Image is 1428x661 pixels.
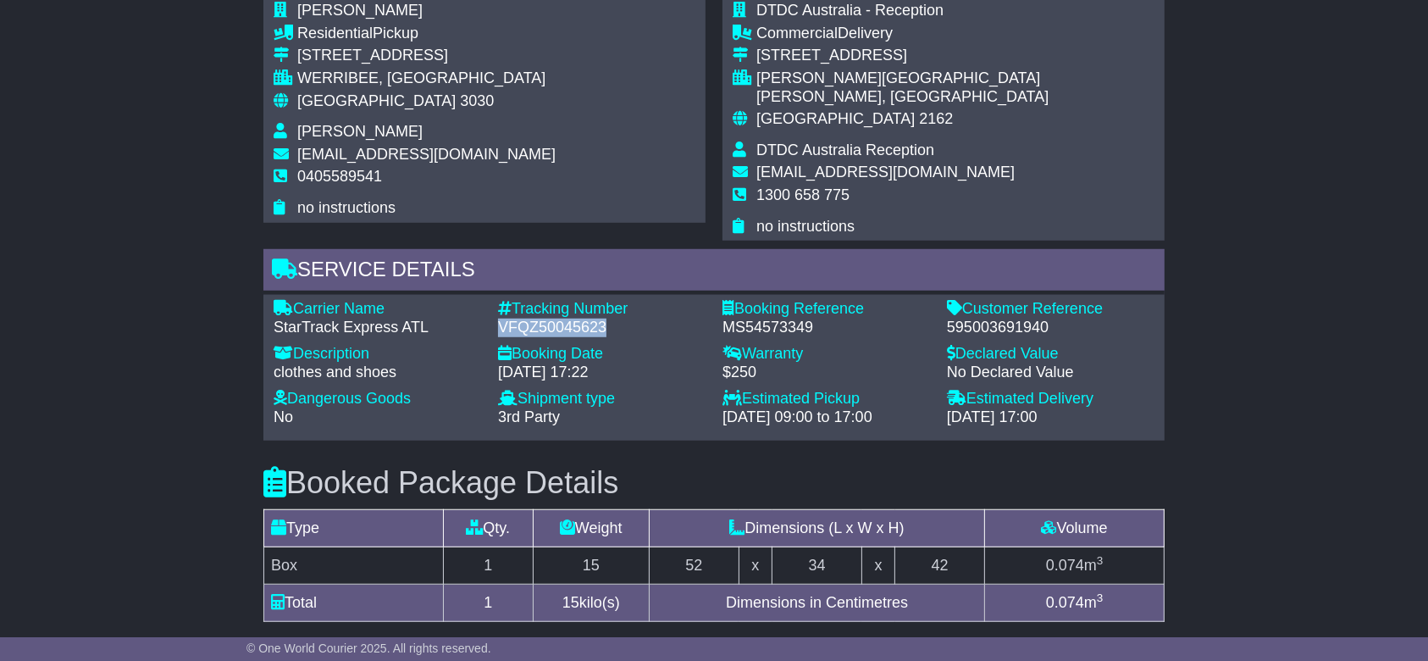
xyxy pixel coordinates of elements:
[947,300,1154,319] div: Customer Reference
[756,142,934,158] span: DTDC Australia Reception
[297,146,556,163] span: [EMAIL_ADDRESS][DOMAIN_NAME]
[460,92,494,109] span: 3030
[264,510,444,547] td: Type
[498,390,706,408] div: Shipment type
[274,300,481,319] div: Carrier Name
[861,547,894,585] td: x
[722,300,930,319] div: Booking Reference
[1097,592,1104,604] sup: 3
[263,466,1165,500] h3: Booked Package Details
[443,585,533,622] td: 1
[264,547,444,585] td: Box
[297,47,556,65] div: [STREET_ADDRESS]
[722,390,930,408] div: Estimated Pickup
[274,345,481,364] div: Description
[722,364,930,382] div: $250
[264,585,444,622] td: Total
[1097,554,1104,567] sup: 3
[772,547,862,585] td: 34
[756,47,1154,65] div: [STREET_ADDRESS]
[895,547,985,585] td: 42
[297,92,456,109] span: [GEOGRAPHIC_DATA]
[985,510,1165,547] td: Volume
[1046,557,1084,574] span: 0.074
[274,319,481,337] div: StarTrack Express ATL
[443,547,533,585] td: 1
[985,547,1165,585] td: m
[756,69,1154,106] div: [PERSON_NAME][GEOGRAPHIC_DATA][PERSON_NAME], [GEOGRAPHIC_DATA]
[756,186,850,203] span: 1300 658 775
[947,408,1154,427] div: [DATE] 17:00
[274,364,481,382] div: clothes and shoes
[947,319,1154,337] div: 595003691940
[947,390,1154,408] div: Estimated Delivery
[722,408,930,427] div: [DATE] 09:00 to 17:00
[297,25,373,42] span: Residential
[947,364,1154,382] div: No Declared Value
[947,345,1154,364] div: Declared Value
[297,69,556,88] div: WERRIBEE, [GEOGRAPHIC_DATA]
[443,510,533,547] td: Qty.
[756,2,944,19] span: DTDC Australia - Reception
[274,390,481,408] div: Dangerous Goods
[649,510,984,547] td: Dimensions (L x W x H)
[919,110,953,127] span: 2162
[722,319,930,337] div: MS54573349
[756,110,915,127] span: [GEOGRAPHIC_DATA]
[739,547,772,585] td: x
[263,249,1165,295] div: Service Details
[297,25,556,43] div: Pickup
[756,25,838,42] span: Commercial
[498,319,706,337] div: VFQZ50045623
[498,364,706,382] div: [DATE] 17:22
[756,164,1015,181] span: [EMAIL_ADDRESS][DOMAIN_NAME]
[274,408,293,425] span: No
[562,594,579,611] span: 15
[533,585,649,622] td: kilo(s)
[297,123,423,140] span: [PERSON_NAME]
[297,2,423,19] span: [PERSON_NAME]
[649,547,739,585] td: 52
[722,345,930,364] div: Warranty
[985,585,1165,622] td: m
[649,585,984,622] td: Dimensions in Centimetres
[297,168,382,185] span: 0405589541
[756,25,1154,43] div: Delivery
[246,642,491,655] span: © One World Courier 2025. All rights reserved.
[1046,594,1084,611] span: 0.074
[498,408,560,425] span: 3rd Party
[533,510,649,547] td: Weight
[498,300,706,319] div: Tracking Number
[498,345,706,364] div: Booking Date
[533,547,649,585] td: 15
[756,218,855,235] span: no instructions
[297,199,396,216] span: no instructions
